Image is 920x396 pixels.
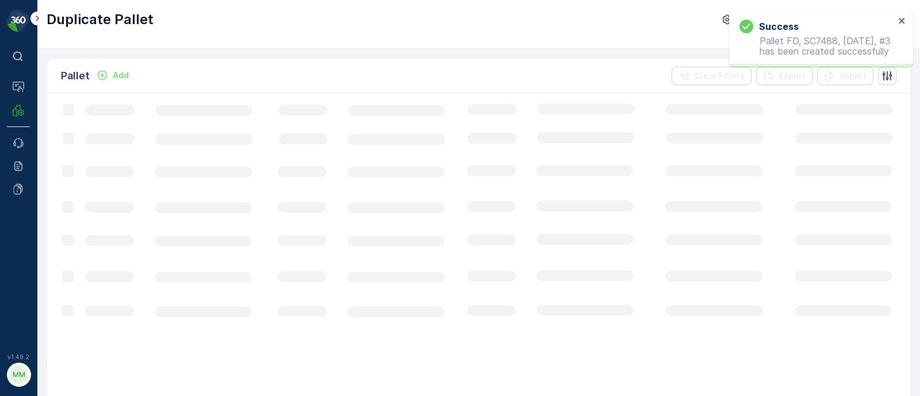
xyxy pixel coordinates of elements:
[7,363,30,387] button: MM
[779,70,806,82] p: Export
[113,70,129,81] p: Add
[739,36,895,56] p: Pallet FD, SC7488, [DATE], #3 has been created successfully
[10,366,28,384] div: MM
[756,67,812,85] button: Export
[61,68,90,84] p: Pallet
[92,68,133,82] button: Add
[898,16,906,27] button: close
[817,67,873,85] button: Import
[840,70,867,82] p: Import
[7,9,30,32] img: logo
[759,20,799,33] h3: Success
[47,10,154,29] p: Duplicate Pallet
[672,67,752,85] button: Clear Filters
[7,353,30,360] span: v 1.49.2
[695,70,745,82] p: Clear Filters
